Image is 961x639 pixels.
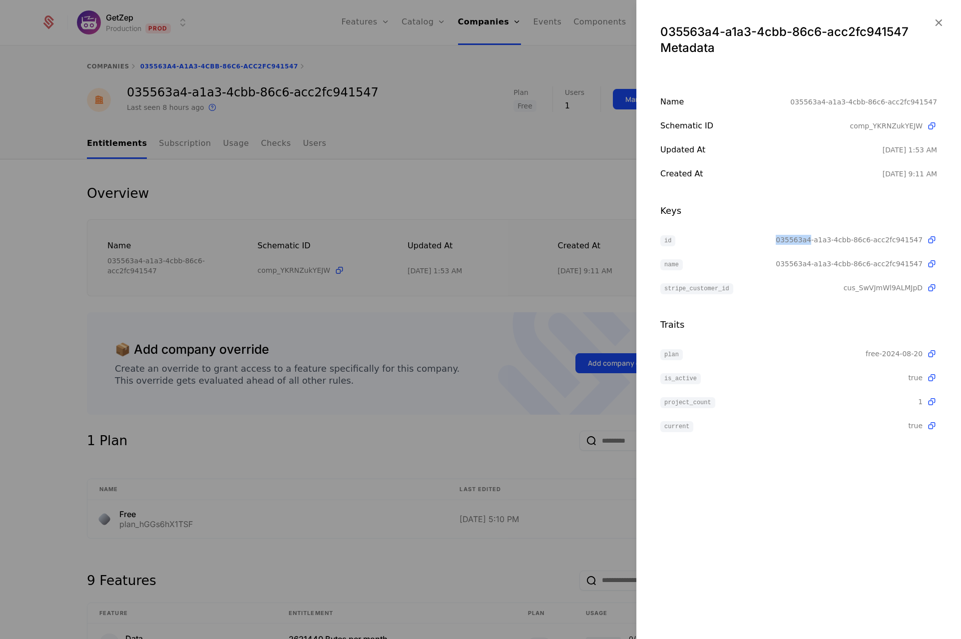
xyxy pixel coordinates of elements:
span: plan [660,349,683,360]
div: Traits [660,318,937,332]
div: Name [660,96,790,108]
div: 1/23/25, 9:11 AM [883,169,937,179]
span: 035563a4-a1a3-4cbb-86c6-acc2fc941547 [776,235,923,245]
span: true [908,373,923,383]
span: project_count [660,397,715,408]
span: is_active [660,373,701,384]
div: Updated at [660,144,883,156]
span: free-2024-08-20 [866,349,923,359]
div: 8/27/25, 1:53 AM [883,145,937,155]
span: 1 [918,397,923,407]
span: comp_YKRNZukYEJW [850,121,923,131]
span: id [660,235,675,246]
span: 035563a4-a1a3-4cbb-86c6-acc2fc941547 [776,259,923,269]
div: 035563a4-a1a3-4cbb-86c6-acc2fc941547 [790,96,937,108]
span: true [908,421,923,431]
span: stripe_customer_id [660,283,733,294]
div: Schematic ID [660,120,850,132]
div: 035563a4-a1a3-4cbb-86c6-acc2fc941547 Metadata [660,24,937,56]
div: Keys [660,204,937,218]
span: cus_SwVJmWl9ALMJpD [844,283,923,293]
span: current [660,421,693,432]
div: Created at [660,168,883,180]
span: name [660,259,683,270]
